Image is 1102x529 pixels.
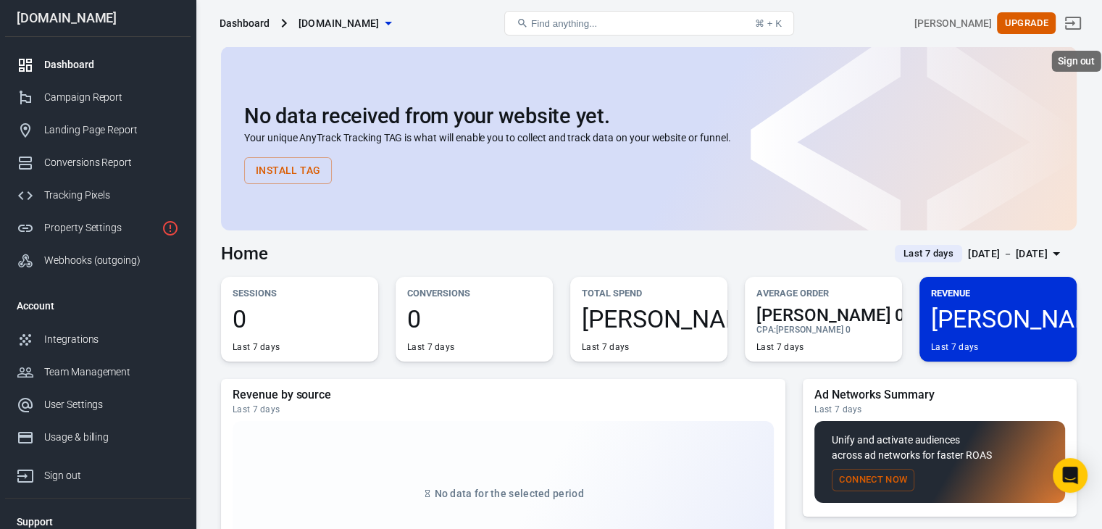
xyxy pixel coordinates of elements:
[5,356,191,388] a: Team Management
[756,325,776,335] span: CPA :
[244,157,332,184] button: Install Tag
[299,14,380,33] span: stateclash.com
[5,244,191,277] a: Webhooks (outgoing)
[883,242,1077,266] button: Last 7 days[DATE] － [DATE]
[5,323,191,356] a: Integrations
[44,332,179,347] div: Integrations
[44,57,179,72] div: Dashboard
[5,114,191,146] a: Landing Page Report
[435,488,584,499] span: No data for the selected period
[756,341,803,353] div: Last 7 days
[5,49,191,81] a: Dashboard
[233,388,774,402] h5: Revenue by source
[1052,51,1101,72] div: Sign out
[44,397,179,412] div: User Settings
[531,18,597,29] span: Find anything...
[582,341,629,353] div: Last 7 days
[5,421,191,454] a: Usage & billing
[162,220,179,237] svg: Property is not installed yet
[44,430,179,445] div: Usage & billing
[931,341,978,353] div: Last 7 days
[5,146,191,179] a: Conversions Report
[44,468,179,483] div: Sign out
[5,388,191,421] a: User Settings
[44,253,179,268] div: Webhooks (outgoing)
[504,11,794,36] button: Find anything...⌘ + K
[293,10,397,37] button: [DOMAIN_NAME]
[233,404,774,415] div: Last 7 days
[44,365,179,380] div: Team Management
[814,404,1065,415] div: Last 7 days
[898,246,959,261] span: Last 7 days
[1053,458,1088,493] div: Open Intercom Messenger
[5,179,191,212] a: Tracking Pixels
[968,245,1048,263] div: [DATE] － [DATE]
[233,286,367,301] p: Sessions
[407,307,541,331] span: 0
[44,122,179,138] div: Landing Page Report
[582,307,716,331] span: [PERSON_NAME] 0
[832,433,1048,463] p: Unify and activate audiences across ad networks for faster ROAS
[5,81,191,114] a: Campaign Report
[44,155,179,170] div: Conversions Report
[44,188,179,203] div: Tracking Pixels
[407,286,541,301] p: Conversions
[407,341,454,353] div: Last 7 days
[5,288,191,323] li: Account
[233,341,280,353] div: Last 7 days
[582,286,716,301] p: Total Spend
[244,104,1053,128] h2: No data received from your website yet.
[220,16,270,30] div: Dashboard
[5,12,191,25] div: [DOMAIN_NAME]
[997,12,1056,35] button: Upgrade
[914,16,991,31] div: Account id: o1QgKNTF
[244,130,1053,146] p: Your unique AnyTrack Tracking TAG is what will enable you to collect and track data on your websi...
[776,325,850,335] span: [PERSON_NAME] 0
[756,286,890,301] p: Average Order
[44,90,179,105] div: Campaign Report
[5,454,191,492] a: Sign out
[756,307,890,324] span: [PERSON_NAME] 0
[832,469,914,491] button: Connect Now
[931,286,1065,301] p: Revenue
[755,18,782,29] div: ⌘ + K
[814,388,1065,402] h5: Ad Networks Summary
[233,307,367,331] span: 0
[221,243,268,264] h3: Home
[5,212,191,244] a: Property Settings
[44,220,156,236] div: Property Settings
[1056,6,1090,41] a: Sign out
[931,307,1065,331] span: [PERSON_NAME] 0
